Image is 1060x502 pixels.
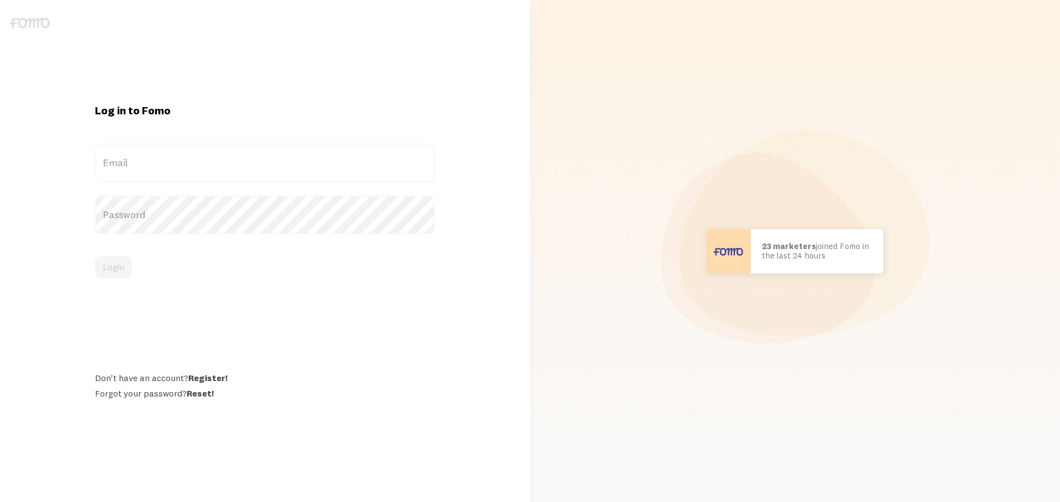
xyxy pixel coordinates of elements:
[762,241,816,251] b: 23 marketers
[188,372,227,383] a: Register!
[95,372,435,383] div: Don't have an account?
[762,242,872,260] p: joined Fomo in the last 24 hours
[187,388,214,399] a: Reset!
[95,103,435,118] h1: Log in to Fomo
[95,195,435,234] label: Password
[95,144,435,182] label: Email
[95,388,435,399] div: Forgot your password?
[707,229,751,273] img: User avatar
[10,18,50,28] img: fomo-logo-gray-b99e0e8ada9f9040e2984d0d95b3b12da0074ffd48d1e5cb62ac37fc77b0b268.svg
